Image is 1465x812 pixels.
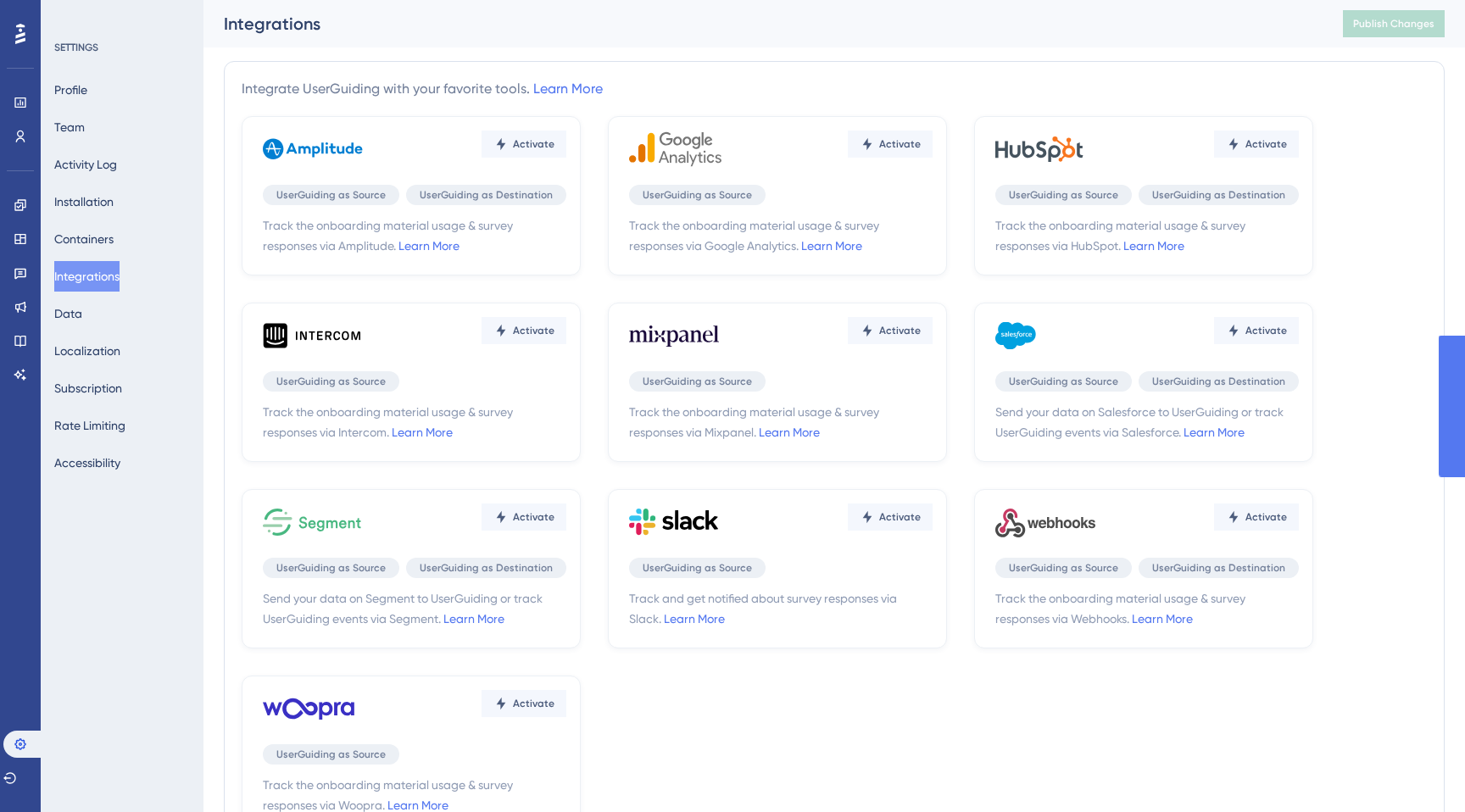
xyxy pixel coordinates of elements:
[995,588,1299,629] span: Track the onboarding material usage & survey responses via Webhooks.
[276,561,386,575] span: UserGuiding as Source
[513,697,554,710] span: Activate
[629,215,933,256] span: Track the onboarding material usage & survey responses via Google Analytics.
[848,503,933,531] button: Activate
[1184,425,1245,439] a: Learn More
[1214,503,1299,531] button: Activate
[482,690,566,717] button: Activate
[54,149,117,180] button: Activity Log
[398,239,460,253] a: Learn More
[759,425,820,439] a: Learn More
[387,798,448,812] a: Learn More
[54,261,120,292] button: Integrations
[54,41,192,54] div: SETTINGS
[513,324,554,337] span: Activate
[263,215,566,256] span: Track the onboarding material usage & survey responses via Amplitude.
[879,137,921,151] span: Activate
[420,561,553,575] span: UserGuiding as Destination
[54,336,120,366] button: Localization
[54,224,114,254] button: Containers
[1009,375,1118,388] span: UserGuiding as Source
[629,402,933,442] span: Track the onboarding material usage & survey responses via Mixpanel.
[263,588,566,629] span: Send your data on Segment to UserGuiding or track UserGuiding events via Segment.
[482,131,566,158] button: Activate
[54,373,122,403] button: Subscription
[1245,137,1287,151] span: Activate
[995,402,1299,442] span: Send your data on Salesforce to UserGuiding or track UserGuiding events via Salesforce.
[1214,317,1299,344] button: Activate
[801,239,862,253] a: Learn More
[482,317,566,344] button: Activate
[392,425,453,439] a: Learn More
[1343,10,1445,37] button: Publish Changes
[1152,375,1285,388] span: UserGuiding as Destination
[443,612,504,626] a: Learn More
[276,375,386,388] span: UserGuiding as Source
[224,12,1301,36] div: Integrations
[54,448,120,478] button: Accessibility
[1214,131,1299,158] button: Activate
[643,188,752,202] span: UserGuiding as Source
[420,188,553,202] span: UserGuiding as Destination
[664,612,725,626] a: Learn More
[848,317,933,344] button: Activate
[879,510,921,524] span: Activate
[54,298,82,329] button: Data
[1009,188,1118,202] span: UserGuiding as Source
[533,81,603,97] a: Learn More
[643,375,752,388] span: UserGuiding as Source
[1132,612,1193,626] a: Learn More
[848,131,933,158] button: Activate
[995,215,1299,256] span: Track the onboarding material usage & survey responses via HubSpot.
[276,188,386,202] span: UserGuiding as Source
[54,112,85,142] button: Team
[1152,561,1285,575] span: UserGuiding as Destination
[643,561,752,575] span: UserGuiding as Source
[513,510,554,524] span: Activate
[54,410,125,441] button: Rate Limiting
[1353,17,1434,31] span: Publish Changes
[1394,745,1445,796] iframe: UserGuiding AI Assistant Launcher
[54,75,87,105] button: Profile
[1123,239,1184,253] a: Learn More
[1152,188,1285,202] span: UserGuiding as Destination
[263,402,566,442] span: Track the onboarding material usage & survey responses via Intercom.
[54,186,114,217] button: Installation
[276,748,386,761] span: UserGuiding as Source
[482,503,566,531] button: Activate
[242,79,603,99] div: Integrate UserGuiding with your favorite tools.
[1009,561,1118,575] span: UserGuiding as Source
[879,324,921,337] span: Activate
[629,588,933,629] span: Track and get notified about survey responses via Slack.
[1245,510,1287,524] span: Activate
[1245,324,1287,337] span: Activate
[513,137,554,151] span: Activate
